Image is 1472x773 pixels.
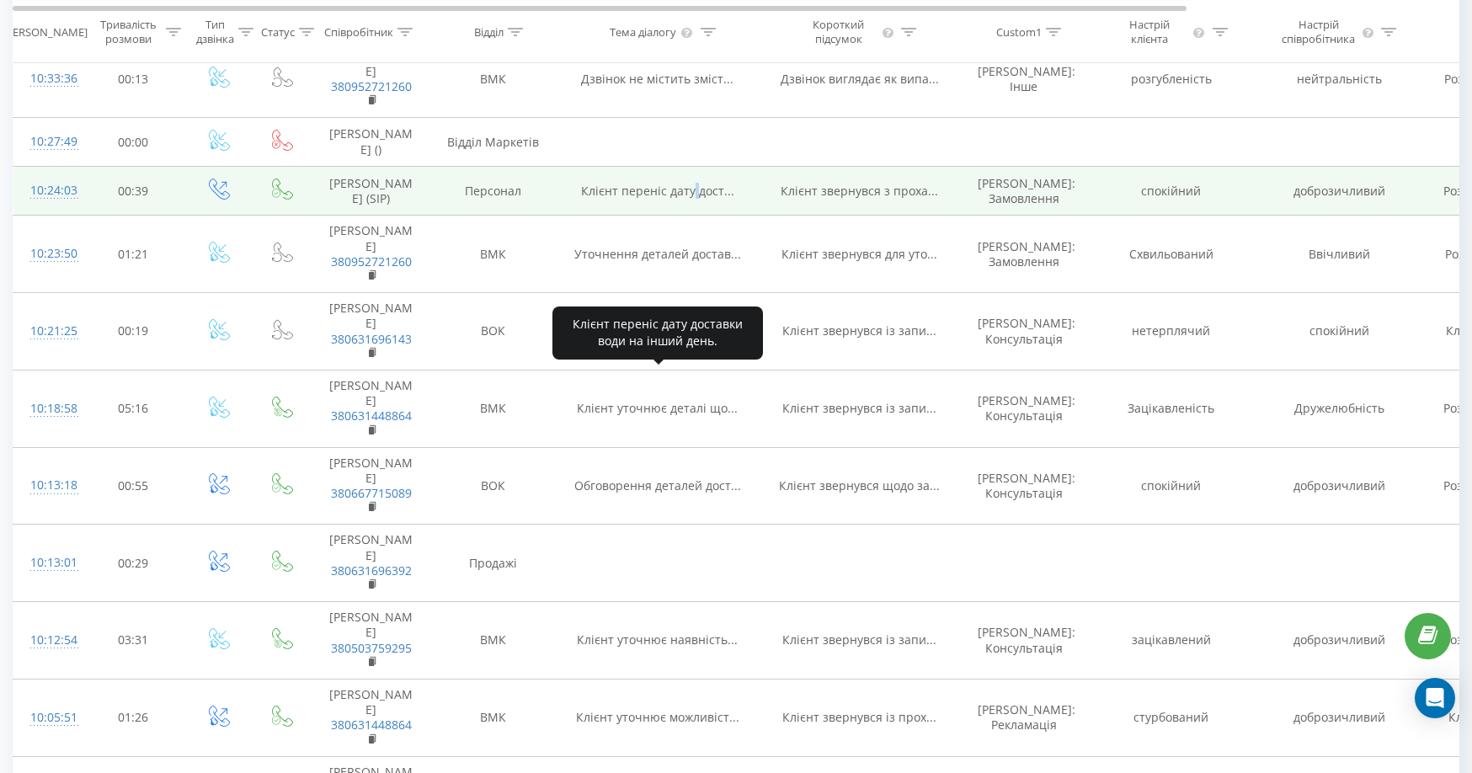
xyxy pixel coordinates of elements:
td: [PERSON_NAME] [312,679,430,756]
div: 10:24:03 [30,174,64,207]
div: 10:23:50 [30,237,64,270]
td: нейтральність [1256,40,1424,118]
div: Тема діалогу [610,24,676,39]
a: 380631696143 [331,331,412,347]
td: 00:19 [81,293,186,371]
td: [PERSON_NAME]: Консультація [961,447,1087,525]
td: стурбований [1087,679,1256,756]
td: 00:00 [81,118,186,167]
td: [PERSON_NAME]: Замовлення [961,167,1087,216]
a: 380952721260 [331,78,412,94]
div: 10:13:18 [30,469,64,502]
td: [PERSON_NAME] [312,293,430,371]
td: [PERSON_NAME]: Замовлення [961,216,1087,293]
div: Клієнт переніс дату доставки води на інший день. [564,316,751,349]
span: Клієнт звернувся із прох... [782,709,936,725]
span: Обговорення деталей дост... [574,477,741,493]
div: 10:05:51 [30,701,64,734]
div: Тип дзвінка [196,18,234,46]
td: 00:29 [81,525,186,602]
td: [PERSON_NAME] (SIP) [312,167,430,216]
td: Персонал [430,167,557,216]
td: [PERSON_NAME] [312,40,430,118]
span: Клієнт звернувся із запи... [782,400,936,416]
td: ВМК [430,602,557,680]
td: [PERSON_NAME]: Консультація [961,602,1087,680]
td: [PERSON_NAME] [312,370,430,447]
span: Дзвінок виглядає як випа... [781,71,939,87]
td: ВМК [430,216,557,293]
a: 380503759295 [331,640,412,656]
td: спокійний [1087,447,1256,525]
td: [PERSON_NAME] [312,602,430,680]
div: Відділ [474,24,504,39]
td: [PERSON_NAME] () [312,118,430,167]
span: Дзвінок не містить зміст... [581,71,733,87]
span: Клієнт переніс дату дост... [581,183,734,199]
div: 10:18:58 [30,392,64,425]
span: Клієнт звернувся для уто... [781,246,937,262]
td: Продажі [430,525,557,602]
div: Custom1 [996,24,1042,39]
div: Настрій співробітника [1278,18,1359,46]
div: [PERSON_NAME] [3,24,88,39]
div: Тривалість розмови [95,18,162,46]
td: розгубленість [1087,40,1256,118]
td: [PERSON_NAME]: Рекламація [961,679,1087,756]
span: Клієнт уточнює деталі що... [577,400,738,416]
td: [PERSON_NAME] [312,447,430,525]
td: доброзичливий [1256,167,1424,216]
td: ВОК [430,447,557,525]
div: 10:21:25 [30,315,64,348]
div: 10:13:01 [30,546,64,579]
td: спокійний [1087,167,1256,216]
td: [PERSON_NAME]: Консультація [961,370,1087,447]
span: Клієнт звернувся із запи... [782,323,936,339]
td: нетерплячий [1087,293,1256,371]
td: 00:39 [81,167,186,216]
td: Ввічливий [1256,216,1424,293]
td: доброзичливий [1256,679,1424,756]
td: 00:55 [81,447,186,525]
td: 01:21 [81,216,186,293]
div: Короткий підсумок [798,18,879,46]
td: [PERSON_NAME]: Консультація [961,293,1087,371]
td: 00:13 [81,40,186,118]
td: ВМК [430,679,557,756]
a: 380667715089 [331,485,412,501]
td: Відділ Маркетів [430,118,557,167]
div: Open Intercom Messenger [1415,678,1455,718]
td: зацікавлений [1087,602,1256,680]
td: ВОК [430,293,557,371]
span: Клієнт звернувся з проха... [781,183,938,199]
td: 05:16 [81,370,186,447]
span: Клієнт звернувся із запи... [782,632,936,648]
td: доброзичливий [1256,447,1424,525]
td: ВМК [430,40,557,118]
a: 380952721260 [331,253,412,269]
td: [PERSON_NAME] [312,216,430,293]
span: Уточнення деталей достав... [574,246,741,262]
a: 380631448864 [331,408,412,424]
div: Статус [261,24,295,39]
td: Схвильований [1087,216,1256,293]
td: Дружелюбність [1256,370,1424,447]
span: Клієнт звернувся щодо за... [779,477,940,493]
div: 10:12:54 [30,624,64,657]
div: Настрій клієнта [1110,18,1188,46]
td: 01:26 [81,679,186,756]
td: спокійний [1256,293,1424,371]
div: 10:27:49 [30,125,64,158]
td: Зацікавленість [1087,370,1256,447]
td: доброзичливий [1256,602,1424,680]
span: Клієнт уточнює можливіст... [576,709,739,725]
td: [PERSON_NAME]: Інше [961,40,1087,118]
td: [PERSON_NAME] [312,525,430,602]
a: 380631448864 [331,717,412,733]
td: 03:31 [81,602,186,680]
td: ВМК [430,370,557,447]
div: 10:33:36 [30,62,64,95]
span: Клієнт уточнює наявність... [577,632,738,648]
a: 380631696392 [331,562,412,578]
div: Співробітник [324,24,393,39]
